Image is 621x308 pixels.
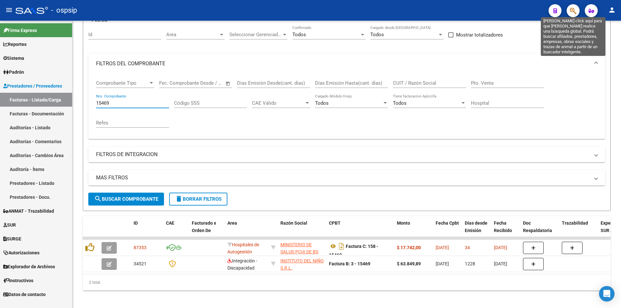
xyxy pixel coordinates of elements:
span: Seleccionar Gerenciador [229,32,282,37]
span: Todos [370,32,384,37]
span: 87353 [134,245,147,250]
datatable-header-cell: ID [131,216,163,245]
span: [DATE] [436,245,449,250]
datatable-header-cell: Días desde Emisión [462,216,491,245]
datatable-header-cell: Trazabilidad [559,216,598,245]
i: Descargar documento [337,241,346,251]
datatable-header-cell: Razón Social [278,216,326,245]
datatable-header-cell: Area [225,216,268,245]
span: Fecha Cpbt [436,220,459,226]
span: MINISTERIO DE SALUD PCIA DE BS AS [280,242,318,262]
mat-panel-title: MAS FILTROS [96,174,590,181]
span: Prestadores / Proveedores [3,82,62,90]
span: CAE Válido [252,100,304,106]
strong: $ 63.849,89 [397,261,421,266]
span: Doc Respaldatoria [523,220,552,233]
span: INSTITUTO DEL NIÑO S.R.L. [280,258,324,271]
span: Mostrar totalizadores [456,31,503,39]
span: Explorador de Archivos [3,263,55,270]
mat-icon: menu [5,6,13,14]
span: - ospsip [51,3,77,17]
div: FILTROS DEL COMPROBANTE [88,74,605,139]
span: Trazabilidad [562,220,588,226]
strong: Factura B: 3 - 15469 [329,261,370,266]
mat-panel-title: FILTROS DE INTEGRACION [96,151,590,158]
span: Padrón [3,69,24,76]
span: Autorizaciones [3,249,39,256]
strong: Factura C: 158 - 15469 [329,244,378,258]
span: [DATE] [494,261,507,266]
span: 34521 [134,261,147,266]
mat-icon: delete [175,195,183,203]
span: Razón Social [280,220,307,226]
mat-icon: person [608,6,616,14]
datatable-header-cell: Fecha Recibido [491,216,520,245]
span: Datos de contacto [3,291,46,298]
span: Integración - Discapacidad [227,258,257,271]
mat-expansion-panel-header: FILTROS DE INTEGRACION [88,147,605,162]
span: Sistema [3,55,24,62]
span: Borrar Filtros [175,196,222,202]
input: Start date [159,80,180,86]
span: Fecha Recibido [494,220,512,233]
span: Hospitales de Autogestión [227,242,259,255]
span: Todos [393,100,407,106]
div: Open Intercom Messenger [599,286,615,302]
span: [DATE] [494,245,507,250]
datatable-header-cell: Fecha Cpbt [433,216,462,245]
input: End date [186,80,217,86]
span: Monto [397,220,410,226]
span: Todos [315,100,329,106]
span: 1228 [465,261,475,266]
span: ID [134,220,138,226]
mat-panel-title: FILTROS DEL COMPROBANTE [96,60,590,67]
datatable-header-cell: CAE [163,216,189,245]
span: Firma Express [3,27,37,34]
span: Area [227,220,237,226]
datatable-header-cell: Doc Respaldatoria [520,216,559,245]
datatable-header-cell: Facturado x Orden De [189,216,225,245]
mat-icon: search [94,195,102,203]
datatable-header-cell: Monto [394,216,433,245]
span: Buscar Comprobante [94,196,158,202]
div: 2 total [83,274,611,291]
span: ANMAT - Trazabilidad [3,207,54,215]
span: SUR [3,221,16,228]
datatable-header-cell: CPBT [326,216,394,245]
span: [DATE] [436,261,449,266]
span: Facturado x Orden De [192,220,216,233]
span: Todos [292,32,306,37]
span: Días desde Emisión [465,220,487,233]
div: 30707744053 [280,257,324,271]
button: Open calendar [224,80,232,87]
span: Reportes [3,41,27,48]
mat-expansion-panel-header: MAS FILTROS [88,170,605,186]
mat-expansion-panel-header: FILTROS DEL COMPROBANTE [88,53,605,74]
strong: $ 17.742,00 [397,245,421,250]
span: Instructivos [3,277,33,284]
span: SURGE [3,235,21,242]
div: 30626983398 [280,241,324,255]
span: 34 [465,245,470,250]
button: Buscar Comprobante [88,193,164,206]
span: Comprobante Tipo [96,80,148,86]
span: CPBT [329,220,341,226]
button: Borrar Filtros [169,193,227,206]
span: Area [166,32,219,37]
span: CAE [166,220,174,226]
